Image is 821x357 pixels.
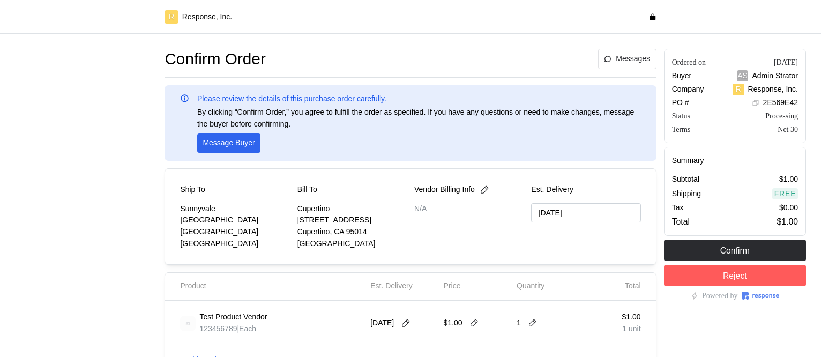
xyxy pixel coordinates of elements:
[180,316,196,331] img: svg%3e
[531,184,640,196] p: Est. Delivery
[774,188,796,200] p: Free
[774,57,798,68] div: [DATE]
[180,214,289,226] p: [GEOGRAPHIC_DATA]
[672,124,691,135] div: Terms
[414,203,524,215] p: N/A
[672,84,704,95] p: Company
[180,280,206,292] p: Product
[182,11,232,23] p: Response, Inc.
[779,174,798,185] p: $1.00
[742,292,779,300] img: Response Logo
[297,184,317,196] p: Bill To
[199,311,267,323] p: Test Product Vendor
[180,184,205,196] p: Ship To
[622,323,641,335] p: 1 unit
[672,188,701,200] p: Shipping
[531,203,640,223] input: MM/DD/YYYY
[297,214,407,226] p: [STREET_ADDRESS]
[672,70,692,82] p: Buyer
[779,202,798,214] p: $0.00
[752,70,798,82] p: Admin Strator
[598,49,656,69] button: Messages
[517,317,521,329] p: 1
[763,97,798,109] p: 2E569E42
[297,226,407,238] p: Cupertino, CA 95014
[625,280,641,292] p: Total
[736,84,741,95] p: R
[616,53,650,65] p: Messages
[672,97,689,109] p: PO #
[672,202,684,214] p: Tax
[197,133,260,153] button: Message Buyer
[720,244,750,257] p: Confirm
[444,317,462,329] p: $1.00
[723,269,747,282] p: Reject
[199,324,237,333] span: 123456789
[370,280,413,292] p: Est. Delivery
[297,238,407,250] p: [GEOGRAPHIC_DATA]
[672,174,699,185] p: Subtotal
[672,57,706,68] div: Ordered on
[672,215,690,228] p: Total
[237,324,256,333] span: | Each
[664,265,806,286] button: Reject
[737,70,748,82] p: AS
[169,11,174,23] p: R
[748,84,798,95] p: Response, Inc.
[778,124,798,135] div: Net 30
[180,226,289,238] p: [GEOGRAPHIC_DATA]
[197,93,386,105] p: Please review the details of this purchase order carefully.
[180,238,289,250] p: [GEOGRAPHIC_DATA]
[622,311,641,323] p: $1.00
[203,137,255,149] p: Message Buyer
[517,280,544,292] p: Quantity
[664,240,806,261] button: Confirm
[702,290,738,302] p: Powered by
[180,203,289,215] p: Sunnyvale
[414,184,475,196] p: Vendor Billing Info
[370,317,394,329] p: [DATE]
[197,107,641,130] p: By clicking “Confirm Order,” you agree to fulfill the order as specified. If you have any questio...
[165,49,265,70] h1: Confirm Order
[765,110,798,122] div: Processing
[672,110,690,122] div: Status
[297,203,407,215] p: Cupertino
[777,215,798,228] p: $1.00
[672,155,798,166] h5: Summary
[444,280,461,292] p: Price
